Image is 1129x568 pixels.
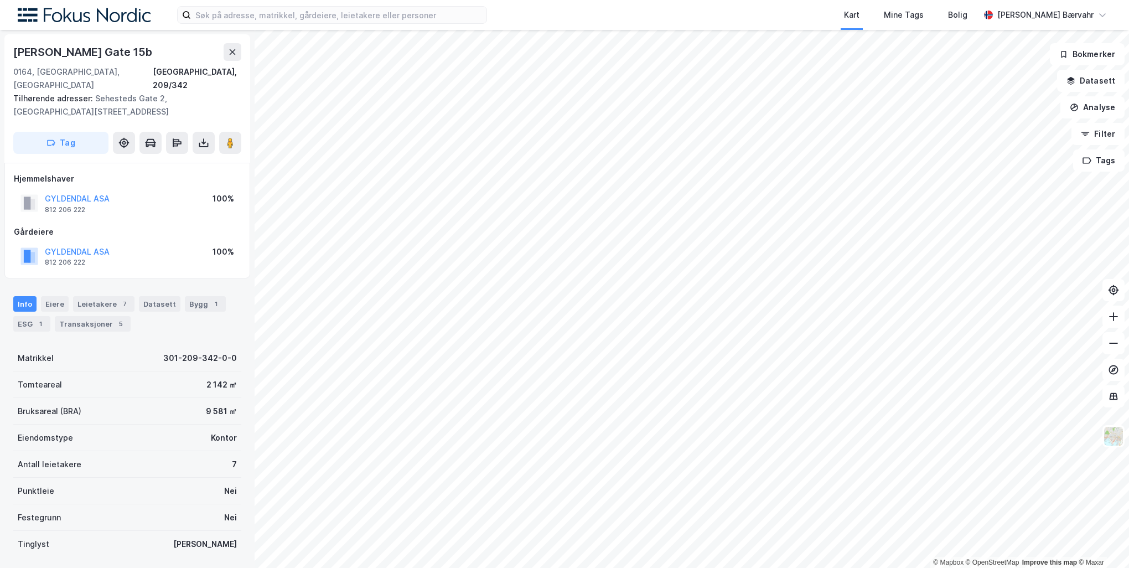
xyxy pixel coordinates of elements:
[18,378,62,391] div: Tomteareal
[13,65,153,92] div: 0164, [GEOGRAPHIC_DATA], [GEOGRAPHIC_DATA]
[13,43,154,61] div: [PERSON_NAME] Gate 15b
[119,298,130,309] div: 7
[35,318,46,329] div: 1
[163,352,237,365] div: 301-209-342-0-0
[18,405,81,418] div: Bruksareal (BRA)
[115,318,126,329] div: 5
[18,511,61,524] div: Festegrunn
[13,94,95,103] span: Tilhørende adresser:
[210,298,221,309] div: 1
[1103,426,1124,447] img: Z
[41,296,69,312] div: Eiere
[844,8,859,22] div: Kart
[966,559,1019,566] a: OpenStreetMap
[173,538,237,551] div: [PERSON_NAME]
[18,431,73,445] div: Eiendomstype
[13,316,50,332] div: ESG
[1074,515,1129,568] div: Kontrollprogram for chat
[13,132,108,154] button: Tag
[14,225,241,239] div: Gårdeiere
[153,65,241,92] div: [GEOGRAPHIC_DATA], 209/342
[18,8,151,23] img: fokus-nordic-logo.8a93422641609758e4ac.png
[1057,70,1125,92] button: Datasett
[55,316,131,332] div: Transaksjoner
[224,511,237,524] div: Nei
[884,8,924,22] div: Mine Tags
[185,296,226,312] div: Bygg
[139,296,180,312] div: Datasett
[18,352,54,365] div: Matrikkel
[232,458,237,471] div: 7
[224,484,237,498] div: Nei
[45,205,85,214] div: 812 206 222
[18,538,49,551] div: Tinglyst
[1073,149,1125,172] button: Tags
[73,296,134,312] div: Leietakere
[1060,96,1125,118] button: Analyse
[206,405,237,418] div: 9 581 ㎡
[13,296,37,312] div: Info
[1050,43,1125,65] button: Bokmerker
[13,92,232,118] div: Sehesteds Gate 2, [GEOGRAPHIC_DATA][STREET_ADDRESS]
[14,172,241,185] div: Hjemmelshaver
[18,484,54,498] div: Punktleie
[206,378,237,391] div: 2 142 ㎡
[933,559,964,566] a: Mapbox
[948,8,967,22] div: Bolig
[1074,515,1129,568] iframe: Chat Widget
[997,8,1094,22] div: [PERSON_NAME] Bærvahr
[1071,123,1125,145] button: Filter
[213,192,234,205] div: 100%
[213,245,234,259] div: 100%
[191,7,486,23] input: Søk på adresse, matrikkel, gårdeiere, leietakere eller personer
[1022,559,1077,566] a: Improve this map
[18,458,81,471] div: Antall leietakere
[211,431,237,445] div: Kontor
[45,258,85,267] div: 812 206 222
